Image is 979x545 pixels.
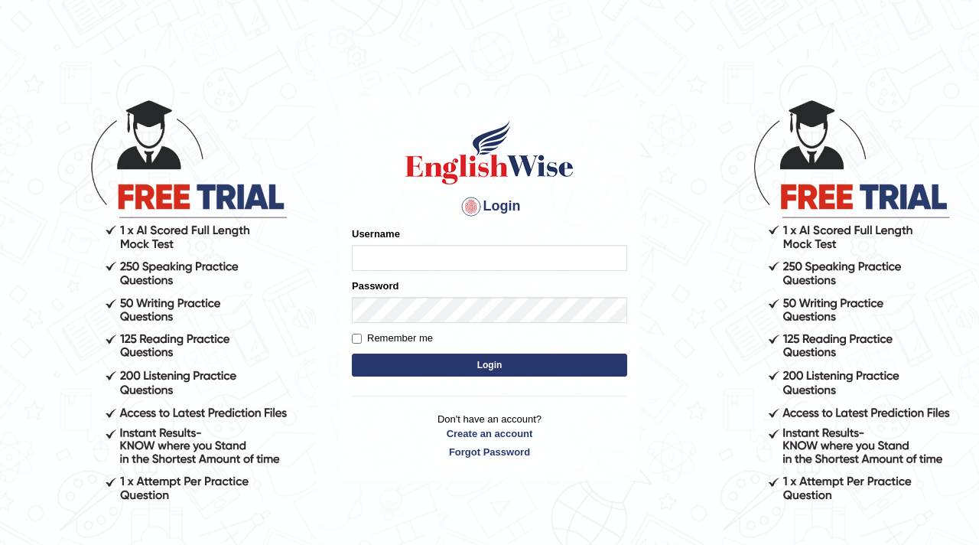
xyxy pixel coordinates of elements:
button: Login [352,354,627,377]
label: Remember me [352,331,433,346]
img: Logo of English Wise sign in for intelligent practice with AI [402,118,577,187]
input: Remember me [352,334,362,344]
label: Username [352,227,400,241]
h4: Login [352,194,627,219]
a: Forgot Password [352,445,627,459]
label: Password [352,279,398,293]
a: Create an account [352,426,627,441]
p: Don't have an account? [352,412,627,459]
